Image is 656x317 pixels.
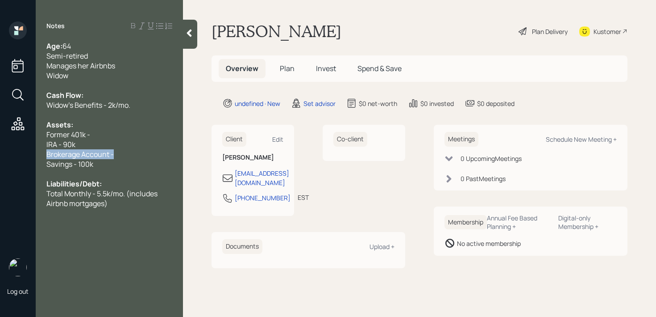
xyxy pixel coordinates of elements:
div: EST [298,193,309,202]
h6: Meetings [444,132,478,147]
span: 64 [62,41,71,51]
span: Savings - 100k [46,159,93,169]
div: Plan Delivery [532,27,568,36]
span: IRA - 90k [46,139,75,149]
div: $0 invested [420,99,454,108]
div: $0 deposited [477,99,515,108]
span: Overview [226,63,258,73]
div: 0 Upcoming Meeting s [461,154,522,163]
h1: [PERSON_NAME] [212,21,341,41]
h6: Membership [444,215,487,230]
h6: Co-client [333,132,367,147]
div: Digital-only Membership + [558,214,617,231]
h6: [PERSON_NAME] [222,154,283,161]
div: Set advisor [303,99,336,108]
div: [EMAIL_ADDRESS][DOMAIN_NAME] [235,169,289,187]
div: Edit [272,135,283,144]
div: Annual Fee Based Planning + [487,214,551,231]
span: Plan [280,63,295,73]
span: Manages her Airbnbs [46,61,115,71]
div: Log out [7,287,29,296]
span: Assets: [46,120,73,130]
span: Invest [316,63,336,73]
span: Semi-retired [46,51,88,61]
h6: Client [222,132,246,147]
div: No active membership [457,239,521,248]
span: Liabilities/Debt: [46,179,102,189]
div: Kustomer [594,27,621,36]
div: undefined · New [235,99,280,108]
span: Total Monthly - 5.5k/mo. (includes Airbnb mortgages) [46,189,159,208]
span: Widow's Benefits - 2k/mo. [46,100,130,110]
span: Age: [46,41,62,51]
span: Spend & Save [357,63,402,73]
div: [PHONE_NUMBER] [235,193,291,203]
label: Notes [46,21,65,30]
div: $0 net-worth [359,99,397,108]
div: Schedule New Meeting + [546,135,617,144]
h6: Documents [222,239,262,254]
span: Former 401k - [46,130,90,139]
span: Cash Flow: [46,90,83,100]
div: 0 Past Meeting s [461,174,506,183]
span: Brokerage Account - [46,149,114,159]
div: Upload + [370,242,394,251]
span: Widow [46,71,68,80]
img: retirable_logo.png [9,258,27,276]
